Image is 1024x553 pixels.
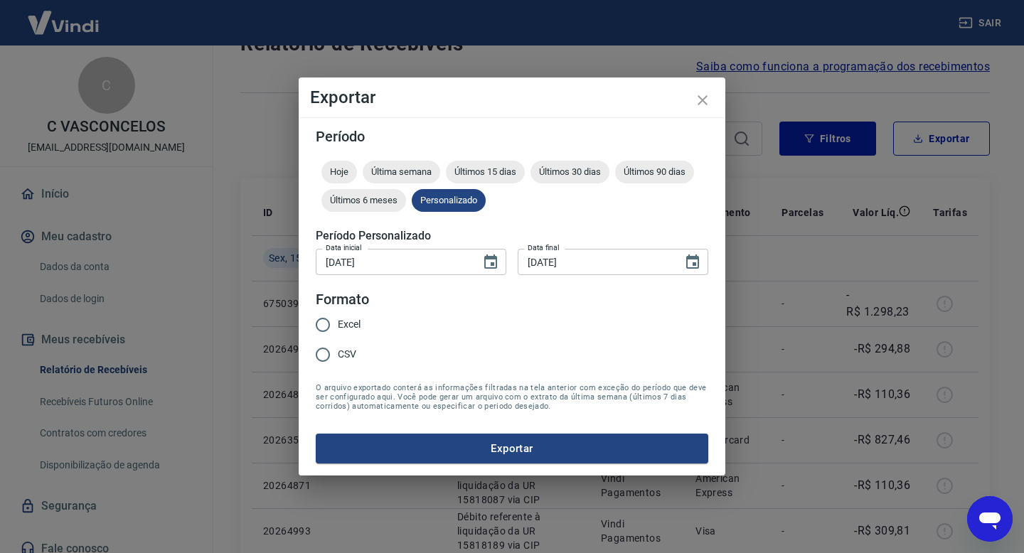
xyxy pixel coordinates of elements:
[446,166,525,177] span: Últimos 15 dias
[528,242,560,253] label: Data final
[412,189,486,212] div: Personalizado
[326,242,362,253] label: Data inicial
[530,161,609,183] div: Últimos 30 dias
[412,195,486,205] span: Personalizado
[518,249,673,275] input: DD/MM/YYYY
[338,317,361,332] span: Excel
[363,161,440,183] div: Última semana
[316,129,708,144] h5: Período
[476,248,505,276] button: Choose date, selected date is 1 de ago de 2025
[967,496,1013,542] iframe: Botão para abrir a janela de mensagens
[316,383,708,411] span: O arquivo exportado conterá as informações filtradas na tela anterior com exceção do período que ...
[530,166,609,177] span: Últimos 30 dias
[310,89,714,106] h4: Exportar
[321,161,357,183] div: Hoje
[686,83,720,117] button: close
[316,289,369,310] legend: Formato
[316,434,708,463] button: Exportar
[615,161,694,183] div: Últimos 90 dias
[363,166,440,177] span: Última semana
[321,195,406,205] span: Últimos 6 meses
[321,166,357,177] span: Hoje
[316,249,471,275] input: DD/MM/YYYY
[316,229,708,243] h5: Período Personalizado
[338,347,356,362] span: CSV
[678,248,707,276] button: Choose date, selected date is 31 de ago de 2025
[446,161,525,183] div: Últimos 15 dias
[321,189,406,212] div: Últimos 6 meses
[615,166,694,177] span: Últimos 90 dias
